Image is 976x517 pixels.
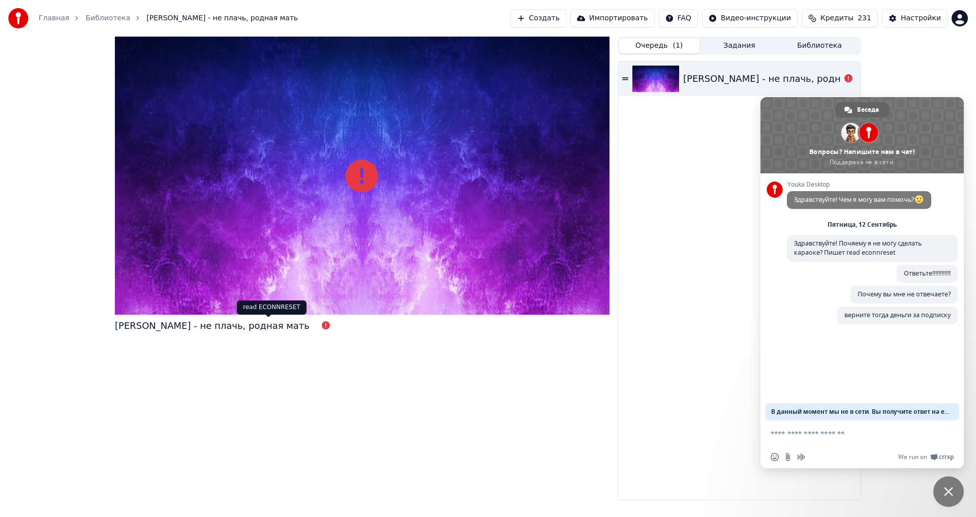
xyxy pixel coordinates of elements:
[882,9,948,27] button: Настройки
[858,13,871,23] span: 231
[898,453,954,461] a: We run onCrisp
[683,72,878,86] div: [PERSON_NAME] - не плачь, родная мать
[797,453,805,461] span: Запись аудиосообщения
[939,453,954,461] span: Crisp
[659,9,698,27] button: FAQ
[771,403,953,420] span: В данный момент мы не в сети. Вы получите ответ на email.
[39,13,298,23] nav: breadcrumb
[844,311,951,319] span: верните тогда деньги за подписку
[85,13,130,23] a: Библиотека
[699,39,780,53] button: Задания
[794,239,922,257] span: Здравствуйте! Почяему я не могу сделать караоке? Пишет read econnreset
[898,453,927,461] span: We run on
[828,222,897,228] div: Пятница, 12 Сентябрь
[857,102,879,117] span: Беседа
[39,13,69,23] a: Главная
[835,102,889,117] div: Беседа
[619,39,699,53] button: Очередь
[115,319,310,333] div: [PERSON_NAME] - не плачь, родная мать
[702,9,798,27] button: Видео-инструкции
[904,269,951,278] span: Ответьте!!!!!!!!!!!!
[858,290,951,298] span: Почему вы мне не отвечаете?
[510,9,566,27] button: Создать
[673,41,683,51] span: ( 1 )
[794,195,924,204] span: Здравствуйте! Чем я могу вам помочь?
[820,13,853,23] span: Кредиты
[802,9,878,27] button: Кредиты231
[570,9,655,27] button: Импортировать
[8,8,28,28] img: youka
[901,13,941,23] div: Настройки
[146,13,298,23] span: [PERSON_NAME] - не плачь, родная мать
[787,181,931,188] span: Youka Desktop
[779,39,860,53] button: Библиотека
[771,453,779,461] span: Вставить emoji
[237,300,307,315] div: read ECONNRESET
[784,453,792,461] span: Отправить файл
[933,476,964,507] div: Закрыть чат
[771,429,931,438] textarea: Отправьте сообщение...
